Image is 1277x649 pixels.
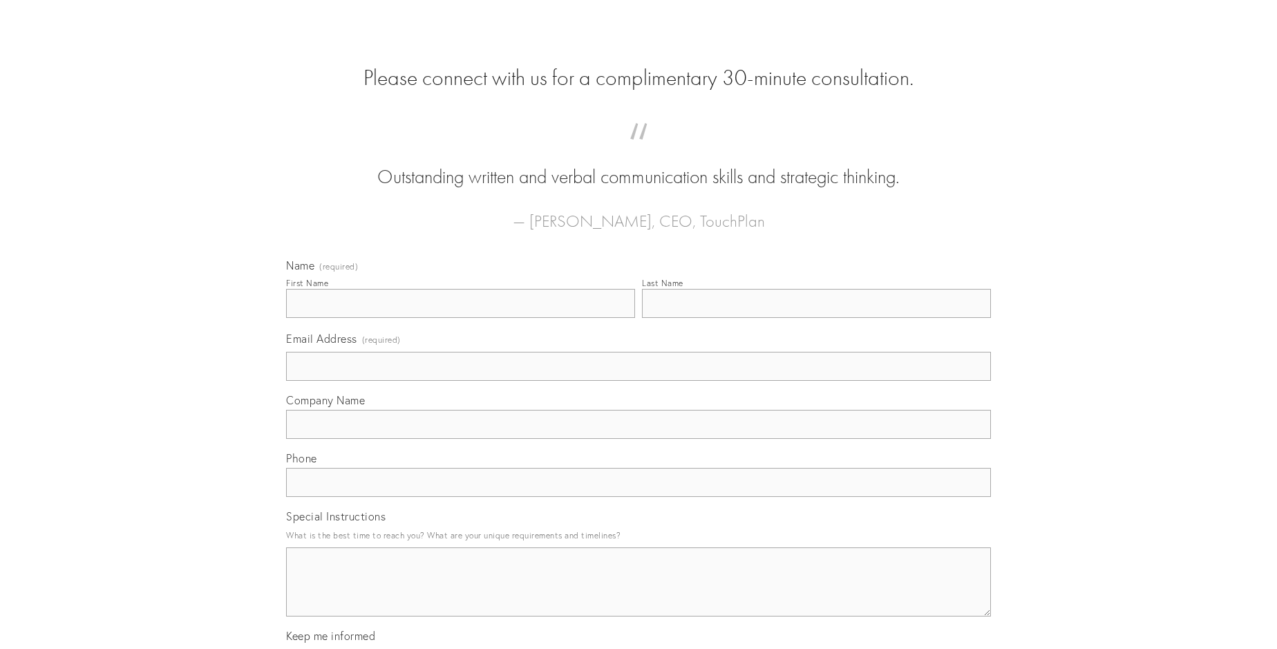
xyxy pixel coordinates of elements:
p: What is the best time to reach you? What are your unique requirements and timelines? [286,526,991,545]
div: Last Name [642,278,683,288]
span: Company Name [286,393,365,407]
span: Special Instructions [286,509,386,523]
div: First Name [286,278,328,288]
span: “ [308,137,969,164]
h2: Please connect with us for a complimentary 30-minute consultation. [286,65,991,91]
figcaption: — [PERSON_NAME], CEO, TouchPlan [308,191,969,235]
span: Email Address [286,332,357,346]
span: (required) [362,330,401,349]
span: Name [286,258,314,272]
span: (required) [319,263,358,271]
span: Phone [286,451,317,465]
blockquote: Outstanding written and verbal communication skills and strategic thinking. [308,137,969,191]
span: Keep me informed [286,629,375,643]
